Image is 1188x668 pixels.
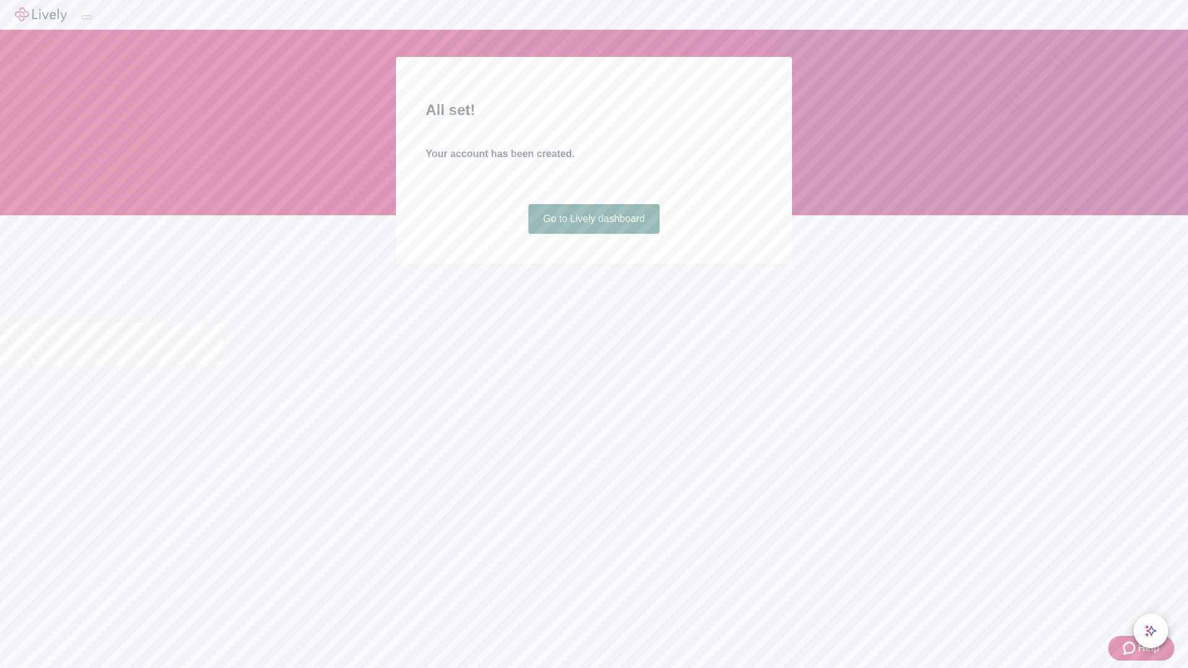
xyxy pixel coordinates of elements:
[82,15,92,19] button: Log out
[426,99,762,121] h2: All set!
[426,147,762,161] h4: Your account has been created.
[1145,625,1157,637] svg: Lively AI Assistant
[528,204,660,234] a: Go to Lively dashboard
[1123,641,1138,656] svg: Zendesk support icon
[15,7,67,22] img: Lively
[1108,636,1174,661] button: Zendesk support iconHelp
[1138,641,1160,656] span: Help
[1134,614,1168,648] button: chat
